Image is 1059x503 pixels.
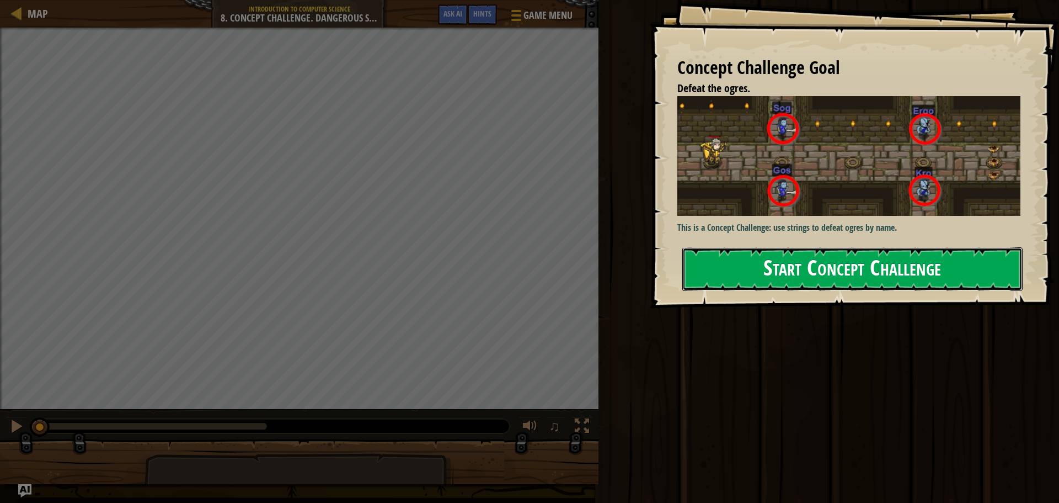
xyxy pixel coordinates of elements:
li: Defeat the ogres. [664,81,1018,97]
button: Adjust volume [519,416,541,439]
button: Toggle fullscreen [571,416,593,439]
button: Ask AI [438,4,468,25]
button: ♫ [547,416,565,439]
span: Ask AI [443,8,462,19]
span: Hints [473,8,491,19]
span: Defeat the ogres. [677,81,750,96]
button: Ctrl + P: Pause [6,416,28,439]
button: Start Concept Challenge [682,247,1023,291]
span: ♫ [549,418,560,435]
span: Map [28,6,48,21]
p: This is a Concept Challenge: use strings to defeat ogres by name. [677,221,1029,234]
span: Game Menu [523,8,573,23]
img: Dangerous steps new [677,96,1029,215]
button: Ask AI [18,484,31,497]
a: Map [22,6,48,21]
div: Concept Challenge Goal [677,55,1020,81]
button: Game Menu [502,4,579,30]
